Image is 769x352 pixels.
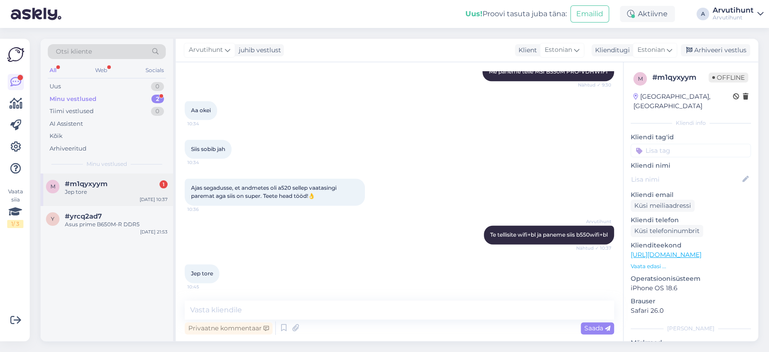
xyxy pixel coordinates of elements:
[638,75,643,82] span: m
[191,146,225,152] span: Siis sobib jah
[631,174,741,184] input: Lisa nimi
[7,46,24,63] img: Askly Logo
[187,283,221,290] span: 10:45
[578,82,611,88] span: Nähtud ✓ 9:30
[50,82,61,91] div: Uus
[637,45,665,55] span: Estonian
[191,184,338,199] span: Ajas segadusse, et andmetes oli a520 sellep vaatasingi paremat aga siis on super. Teete head tööd!👌
[7,220,23,228] div: 1 / 3
[50,183,55,190] span: m
[65,212,102,220] span: #yrcq2ad7
[631,119,751,127] div: Kliendi info
[187,159,221,166] span: 10:34
[187,206,221,213] span: 10:36
[576,245,611,251] span: Nähtud ✓ 10:37
[235,46,281,55] div: juhib vestlust
[144,64,166,76] div: Socials
[65,180,108,188] span: #m1qyxyym
[631,283,751,293] p: iPhone OS 18.6
[631,306,751,315] p: Safari 26.0
[713,7,754,14] div: Arvutihunt
[570,5,609,23] button: Emailid
[631,241,751,250] p: Klienditeekond
[56,47,92,56] span: Otsi kliente
[681,44,750,56] div: Arhiveeri vestlus
[51,215,55,222] span: y
[489,68,608,75] span: Me paneme teile MSI B550M PRO-VDHWIFI
[7,187,23,228] div: Vaata siia
[151,95,164,104] div: 2
[191,270,213,277] span: Jep tore
[191,107,211,114] span: Aa okei
[631,144,751,157] input: Lisa tag
[631,200,695,212] div: Küsi meiliaadressi
[631,215,751,225] p: Kliendi telefon
[159,180,168,188] div: 1
[65,220,168,229] div: Asus prime B650M-R DDR5
[631,274,751,283] p: Operatsioonisüsteem
[465,9,482,18] b: Uus!
[545,45,572,55] span: Estonian
[50,132,63,141] div: Kõik
[465,9,567,19] div: Proovi tasuta juba täna:
[185,322,273,334] div: Privaatne kommentaar
[631,251,701,259] a: [URL][DOMAIN_NAME]
[584,324,610,332] span: Saada
[631,225,703,237] div: Küsi telefoninumbrit
[187,120,221,127] span: 10:34
[490,231,608,238] span: Te tellisite wifi+bl ja paneme siis b550wifi+bl
[709,73,748,82] span: Offline
[151,82,164,91] div: 0
[631,297,751,306] p: Brauser
[631,325,751,333] div: [PERSON_NAME]
[631,338,751,347] p: Märkmed
[631,133,751,142] p: Kliendi tag'id
[578,218,611,225] span: Arvutihunt
[50,107,94,116] div: Tiimi vestlused
[631,161,751,170] p: Kliendi nimi
[713,14,754,21] div: Arvutihunt
[140,196,168,203] div: [DATE] 10:37
[151,107,164,116] div: 0
[592,46,630,55] div: Klienditugi
[515,46,537,55] div: Klient
[65,188,168,196] div: Jep tore
[93,64,109,76] div: Web
[140,229,168,235] div: [DATE] 21:53
[50,119,83,128] div: AI Assistent
[620,6,675,22] div: Aktiivne
[50,144,86,153] div: Arhiveeritud
[652,72,709,83] div: # m1qyxyym
[189,45,223,55] span: Arvutihunt
[50,95,96,104] div: Minu vestlused
[633,92,733,111] div: [GEOGRAPHIC_DATA], [GEOGRAPHIC_DATA]
[631,190,751,200] p: Kliendi email
[713,7,764,21] a: ArvutihuntArvutihunt
[631,262,751,270] p: Vaata edasi ...
[696,8,709,20] div: A
[48,64,58,76] div: All
[86,160,127,168] span: Minu vestlused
